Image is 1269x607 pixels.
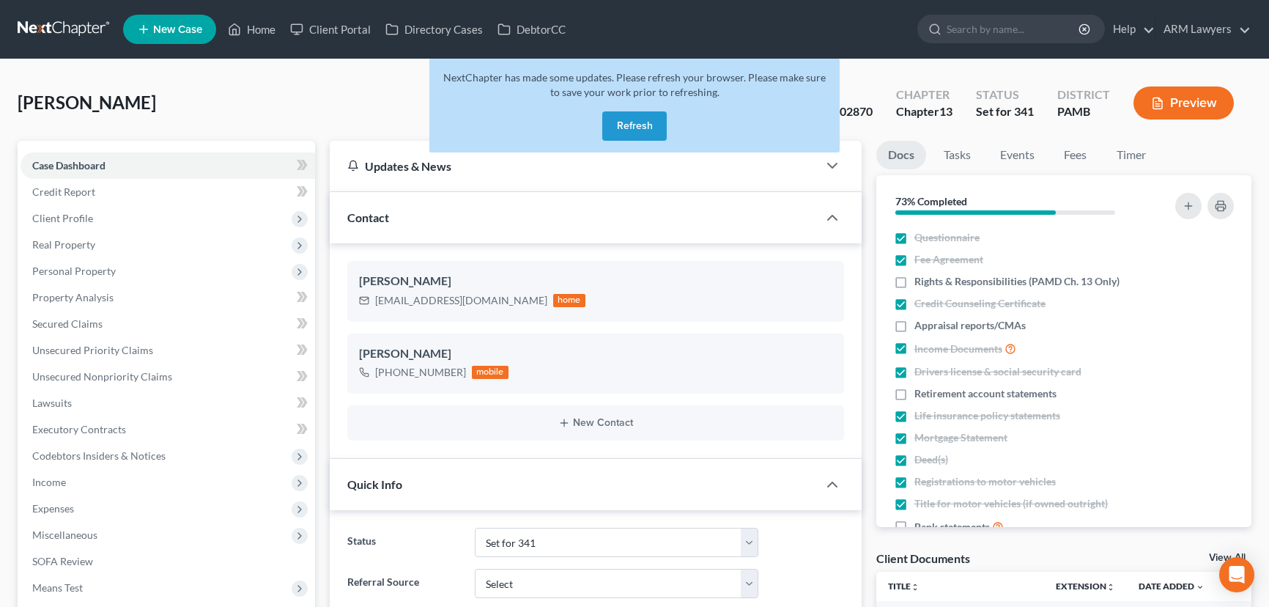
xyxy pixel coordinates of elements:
span: Title for motor vehicles (if owned outright) [914,496,1108,511]
button: Preview [1133,87,1234,119]
span: Mortgage Statement [914,430,1007,445]
a: Executory Contracts [21,416,315,443]
div: home [553,294,585,307]
button: New Contact [359,417,832,429]
span: Codebtors Insiders & Notices [32,449,166,462]
span: Questionnaire [914,230,980,245]
a: SOFA Review [21,548,315,575]
span: Income [32,476,66,488]
div: [PHONE_NUMBER] [375,365,466,380]
div: PAMB [1057,103,1110,120]
div: Chapter [896,87,952,103]
span: New Case [153,24,202,35]
div: District [1057,87,1110,103]
div: Status [976,87,1034,103]
div: [PERSON_NAME] [359,345,832,363]
span: Credit Report [32,185,95,198]
div: Open Intercom Messenger [1219,557,1254,592]
span: Expenses [32,502,74,515]
a: Property Analysis [21,284,315,311]
span: Drivers license & social security card [914,364,1081,379]
a: Unsecured Nonpriority Claims [21,364,315,390]
span: Property Analysis [32,291,114,303]
a: Tasks [932,141,983,169]
span: Unsecured Priority Claims [32,344,153,356]
span: Deed(s) [914,452,948,467]
div: Chapter [896,103,952,120]
a: View All [1209,553,1246,563]
a: DebtorCC [490,16,573,43]
span: Personal Property [32,265,116,277]
span: Client Profile [32,212,93,224]
span: Real Property [32,238,95,251]
span: Life insurance policy statements [914,408,1060,423]
a: Extensionunfold_more [1056,581,1115,592]
a: Home [221,16,283,43]
div: Client Documents [876,551,970,566]
a: Titleunfold_more [888,581,920,592]
div: Updates & News [347,158,800,174]
a: Directory Cases [378,16,490,43]
span: [PERSON_NAME] [18,92,156,113]
div: Set for 341 [976,103,1034,120]
div: [PERSON_NAME] [359,273,832,290]
a: Client Portal [283,16,378,43]
label: Referral Source [340,569,467,598]
span: Means Test [32,581,83,594]
span: Fee Agreement [914,252,983,267]
i: unfold_more [911,583,920,592]
a: Events [988,141,1046,169]
span: Secured Claims [32,317,103,330]
span: Bank statements [914,520,990,534]
span: Unsecured Nonpriority Claims [32,370,172,383]
a: Docs [876,141,926,169]
a: Date Added expand_more [1139,581,1205,592]
a: Unsecured Priority Claims [21,337,315,364]
span: Lawsuits [32,397,72,409]
div: [EMAIL_ADDRESS][DOMAIN_NAME] [375,293,547,308]
span: Miscellaneous [32,529,97,541]
span: Rights & Responsibilities (PAMD Ch. 13 Only) [914,274,1120,289]
a: Secured Claims [21,311,315,337]
span: Quick Info [347,477,402,491]
i: expand_more [1196,583,1205,592]
strong: 73% Completed [895,195,967,207]
span: 13 [939,104,952,118]
span: Executory Contracts [32,423,126,435]
span: Appraisal reports/CMAs [914,318,1026,333]
button: Refresh [602,111,667,141]
span: Credit Counseling Certificate [914,296,1046,311]
label: Status [340,528,467,557]
input: Search by name... [947,15,1081,43]
a: Credit Report [21,179,315,205]
a: Timer [1105,141,1158,169]
a: Lawsuits [21,390,315,416]
span: Case Dashboard [32,159,106,172]
a: Case Dashboard [21,152,315,179]
i: unfold_more [1106,583,1115,592]
a: ARM Lawyers [1156,16,1251,43]
a: Help [1106,16,1155,43]
span: SOFA Review [32,555,93,567]
span: Income Documents [914,342,1002,356]
span: Retirement account statements [914,386,1057,401]
a: Fees [1052,141,1099,169]
span: Contact [347,210,389,224]
span: Registrations to motor vehicles [914,474,1056,489]
div: mobile [472,366,508,379]
span: NextChapter has made some updates. Please refresh your browser. Please make sure to save your wor... [443,71,826,98]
